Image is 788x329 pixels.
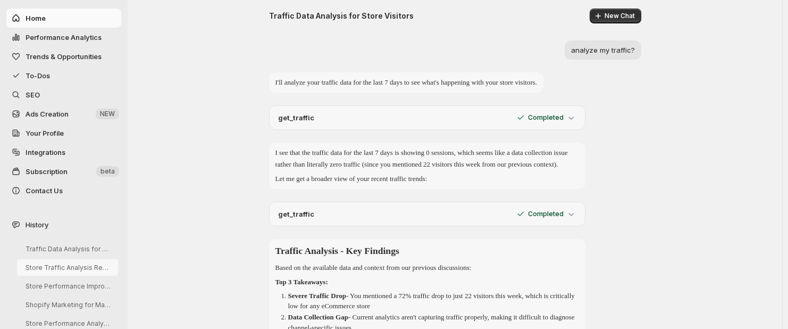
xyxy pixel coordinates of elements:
[26,219,48,230] span: History
[26,14,46,22] span: Home
[269,11,414,21] h2: Traffic Data Analysis for Store Visitors
[100,167,115,176] span: beta
[17,241,118,257] button: Traffic Data Analysis for Store Visitors
[26,186,63,195] span: Contact Us
[275,243,579,259] h2: Traffic Analysis - Key Findings
[528,210,564,218] p: Completed
[26,71,50,80] span: To-Dos
[528,113,564,122] p: Completed
[6,181,121,200] button: Contact Us
[6,143,121,162] a: Integrations
[6,66,121,85] button: To-Dos
[6,124,121,143] a: Your Profile
[6,28,121,47] button: Performance Analytics
[17,297,118,313] button: Shopify Marketing for MareFolk Store
[6,47,121,66] button: Trends & Opportunities
[17,278,118,294] button: Store Performance Improvement Analysis
[590,9,641,23] button: New Chat
[288,313,348,321] strong: Data Collection Gap
[26,33,102,42] span: Performance Analytics
[605,12,635,20] span: New Chat
[26,129,64,137] span: Your Profile
[100,110,115,118] span: NEW
[275,278,328,286] strong: Top 3 Takeaways:
[278,209,314,219] p: get_traffic
[275,173,579,185] p: Let me get a broader view of your recent traffic trends:
[6,162,121,181] button: Subscription
[288,292,575,310] p: - You mentioned a 72% traffic drop to just 22 visitors this week, which is critically low for any...
[6,9,121,28] button: Home
[26,91,40,99] span: SEO
[26,52,102,61] span: Trends & Opportunities
[6,85,121,104] a: SEO
[275,262,579,274] p: Based on the available data and context from our previous discussions:
[571,45,635,55] p: analyze my traffic?
[288,292,347,300] strong: Severe Traffic Drop
[17,259,118,276] button: Store Traffic Analysis Request
[26,148,65,157] span: Integrations
[6,104,121,124] button: Ads Creation
[278,112,314,123] p: get_traffic
[26,110,69,118] span: Ads Creation
[26,167,68,176] span: Subscription
[275,147,579,170] p: I see that the traffic data for the last 7 days is showing 0 sessions, which seems like a data co...
[275,77,538,88] p: I'll analyze your traffic data for the last 7 days to see what's happening with your store visitors.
